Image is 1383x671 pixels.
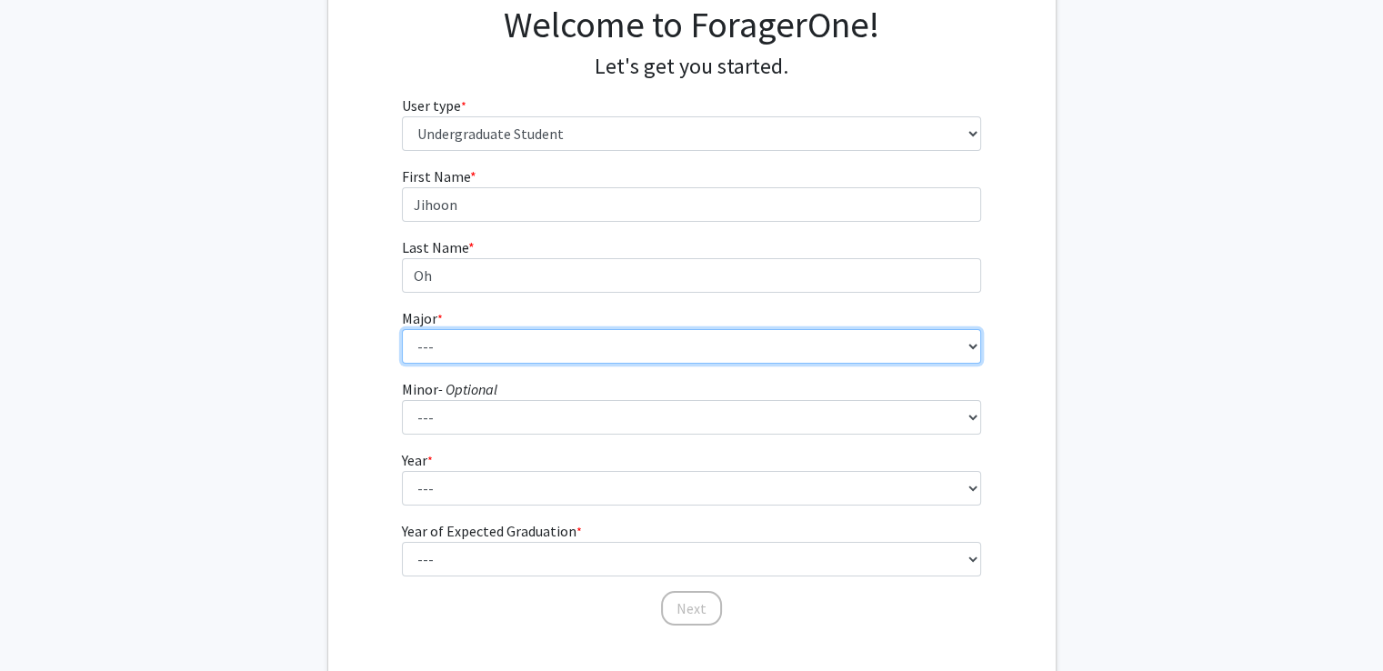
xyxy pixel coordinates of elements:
[402,54,981,80] h4: Let's get you started.
[402,307,443,329] label: Major
[14,589,77,657] iframe: Chat
[402,449,433,471] label: Year
[661,591,722,626] button: Next
[402,378,497,400] label: Minor
[402,520,582,542] label: Year of Expected Graduation
[438,380,497,398] i: - Optional
[402,167,470,185] span: First Name
[402,95,466,116] label: User type
[402,3,981,46] h1: Welcome to ForagerOne!
[402,238,468,256] span: Last Name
